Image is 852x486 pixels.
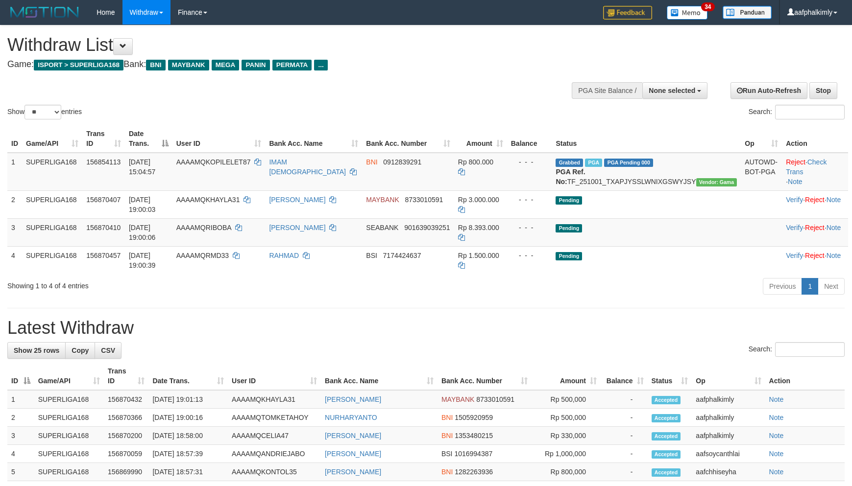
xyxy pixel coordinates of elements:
span: Show 25 rows [14,347,59,354]
span: 156870457 [86,252,121,259]
span: AAAAMQKHAYLA31 [176,196,240,204]
span: Copy 0912839291 to clipboard [383,158,421,166]
a: Previous [763,278,802,295]
th: Game/API: activate to sort column ascending [22,125,82,153]
span: [DATE] 19:00:39 [129,252,156,269]
td: 156870366 [104,409,148,427]
td: aafsoycanthlai [692,445,765,463]
span: Accepted [652,468,681,477]
span: Pending [556,196,582,205]
a: Verify [786,196,803,204]
span: 156870410 [86,224,121,231]
span: [DATE] 19:00:06 [129,224,156,241]
a: Note [827,196,841,204]
td: AAAAMQTOMKETAHOY [228,409,321,427]
label: Show entries [7,105,82,119]
span: Pending [556,252,582,260]
td: aafchhiseyha [692,463,765,481]
a: Note [788,178,803,185]
td: 156870059 [104,445,148,463]
td: SUPERLIGA168 [34,427,104,445]
a: RAHMAD [269,252,299,259]
th: Op: activate to sort column ascending [692,362,765,390]
td: Rp 330,000 [532,427,601,445]
a: [PERSON_NAME] [269,224,325,231]
img: Feedback.jpg [603,6,652,20]
a: [PERSON_NAME] [325,450,381,458]
a: IMAM [DEMOGRAPHIC_DATA] [269,158,346,176]
span: Copy 901639039251 to clipboard [404,224,450,231]
span: Accepted [652,414,681,422]
span: Copy 7174424637 to clipboard [383,252,421,259]
td: [DATE] 19:01:13 [148,390,228,409]
td: aafphalkimly [692,409,765,427]
td: · · [782,153,848,191]
span: SEABANK [366,224,398,231]
a: Note [827,252,841,259]
a: Show 25 rows [7,342,66,359]
td: 3 [7,427,34,445]
th: ID: activate to sort column descending [7,362,34,390]
a: Stop [809,82,837,99]
td: Rp 800,000 [532,463,601,481]
span: Copy 1353480215 to clipboard [455,432,493,440]
td: Rp 1,000,000 [532,445,601,463]
td: SUPERLIGA168 [34,445,104,463]
a: Check Trans [786,158,827,176]
th: Amount: activate to sort column ascending [532,362,601,390]
td: 5 [7,463,34,481]
a: 1 [802,278,818,295]
a: Note [769,468,784,476]
div: - - - [511,195,548,205]
span: Marked by aafchhiseyha [585,159,602,167]
span: Pending [556,224,582,232]
th: Trans ID: activate to sort column ascending [82,125,125,153]
h1: Withdraw List [7,35,558,55]
span: MAYBANK [366,196,399,204]
td: · · [782,218,848,246]
a: Reject [805,224,825,231]
div: - - - [511,223,548,232]
img: Button%20Memo.svg [667,6,708,20]
span: PANIN [242,60,269,70]
span: Accepted [652,396,681,404]
span: AAAAMQRIBOBA [176,224,231,231]
span: Vendor URL: https://trx31.1velocity.biz [696,178,737,186]
th: Date Trans.: activate to sort column descending [125,125,172,153]
a: Note [769,395,784,403]
td: SUPERLIGA168 [34,390,104,409]
td: [DATE] 19:00:16 [148,409,228,427]
img: panduan.png [723,6,772,19]
span: Copy [72,347,89,354]
th: User ID: activate to sort column ascending [172,125,266,153]
td: AAAAMQKHAYLA31 [228,390,321,409]
span: ISPORT > SUPERLIGA168 [34,60,123,70]
div: - - - [511,157,548,167]
div: - - - [511,251,548,260]
th: Balance: activate to sort column ascending [601,362,648,390]
td: [DATE] 18:57:39 [148,445,228,463]
span: BNI [366,158,377,166]
td: AAAAMQKONTOL35 [228,463,321,481]
input: Search: [775,105,845,119]
b: PGA Ref. No: [556,168,585,185]
th: Bank Acc. Name: activate to sort column ascending [265,125,362,153]
a: Reject [805,196,825,204]
th: Trans ID: activate to sort column ascending [104,362,148,390]
a: Copy [65,342,95,359]
td: · · [782,246,848,274]
th: Game/API: activate to sort column ascending [34,362,104,390]
td: 2 [7,190,22,218]
td: 156870200 [104,427,148,445]
th: Amount: activate to sort column ascending [454,125,507,153]
label: Search: [749,342,845,357]
span: CSV [101,347,115,354]
span: None selected [649,87,695,94]
span: [DATE] 15:04:57 [129,158,156,176]
span: Rp 1.500.000 [458,252,499,259]
button: None selected [642,82,707,99]
td: aafphalkimly [692,390,765,409]
img: MOTION_logo.png [7,5,82,20]
span: Copy 1282263936 to clipboard [455,468,493,476]
span: Accepted [652,450,681,459]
